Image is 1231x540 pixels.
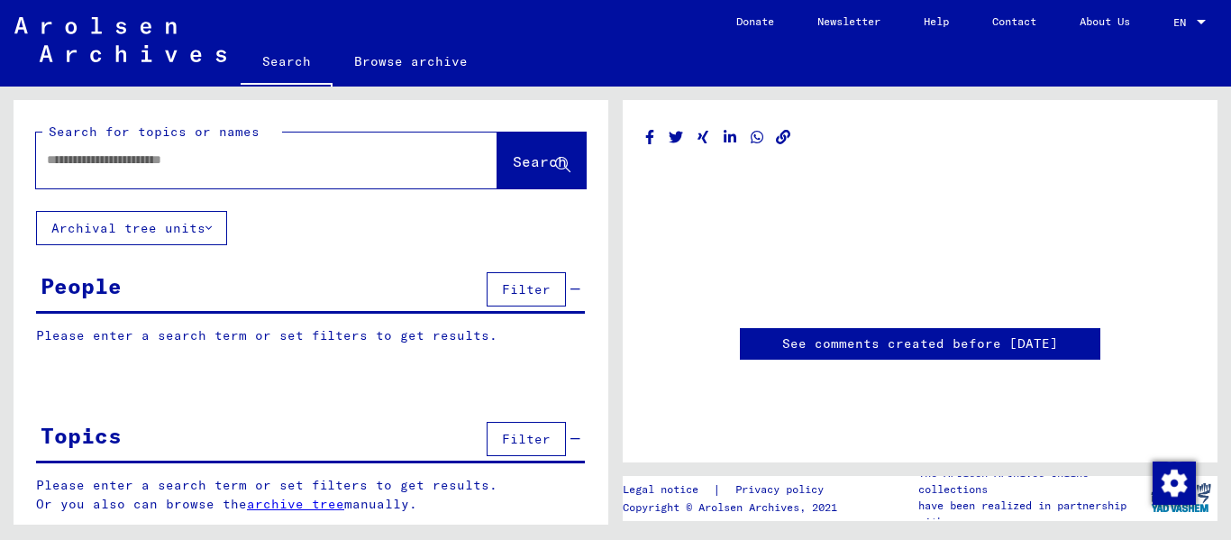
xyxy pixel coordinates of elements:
button: Archival tree units [36,211,227,245]
button: Share on Facebook [641,126,660,149]
p: Please enter a search term or set filters to get results. [36,326,585,345]
a: Legal notice [623,481,713,499]
a: Browse archive [333,40,489,83]
img: Change consent [1153,462,1196,505]
span: Filter [502,281,551,297]
p: Copyright © Arolsen Archives, 2021 [623,499,845,516]
a: Privacy policy [721,481,845,499]
img: Arolsen_neg.svg [14,17,226,62]
div: Topics [41,419,122,452]
a: archive tree [247,496,344,512]
p: have been realized in partnership with [918,498,1144,530]
div: Change consent [1152,461,1195,504]
a: See comments created before [DATE] [782,334,1058,353]
button: Share on Xing [694,126,713,149]
button: Share on LinkedIn [721,126,740,149]
p: Please enter a search term or set filters to get results. Or you also can browse the manually. [36,476,586,514]
div: People [41,270,122,302]
img: yv_logo.png [1147,475,1215,520]
button: Filter [487,272,566,307]
span: Filter [502,431,551,447]
a: Search [241,40,333,87]
mat-label: Search for topics or names [49,124,260,140]
span: Search [513,152,567,170]
button: Share on WhatsApp [748,126,767,149]
div: | [623,481,845,499]
button: Search [497,133,586,188]
button: Share on Twitter [667,126,686,149]
button: Copy link [774,126,793,149]
button: Filter [487,422,566,456]
span: EN [1173,16,1193,29]
p: The Arolsen Archives online collections [918,465,1144,498]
